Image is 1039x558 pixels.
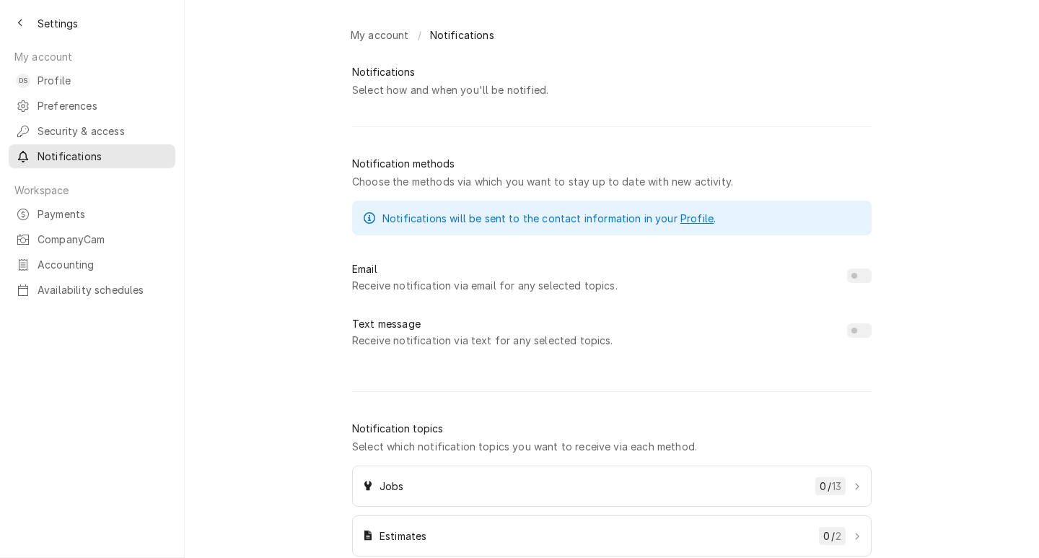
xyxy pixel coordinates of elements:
a: Payments [9,202,175,226]
div: Choose the methods via which you want to stay up to date with new activity. [352,174,733,189]
a: Notifications [424,23,500,47]
span: 0 [823,528,830,544]
span: Payments [38,206,168,222]
span: Accounting [38,257,168,272]
label: Email [352,261,377,276]
a: Notifications [9,144,175,168]
a: Profile [680,212,714,224]
a: DSDavid Silvestre's AvatarProfile [9,69,175,92]
div: / [815,477,846,495]
span: Receive notification via text for any selected topics. [352,333,838,348]
span: Profile [38,73,168,88]
span: 0 [820,479,826,494]
span: Preferences [38,98,168,113]
span: Settings [38,16,78,31]
div: Select which notification topics you want to receive via each method. [352,439,697,454]
a: Jobs0/13 [352,466,872,507]
p: Notifications will be sent to the contact information in your . [382,211,716,226]
span: CompanyCam [38,232,168,247]
span: Estimates [380,528,813,544]
div: Select how and when you'll be notified. [352,82,548,97]
label: Text message [352,316,421,331]
div: / [819,527,846,545]
a: Preferences [9,94,175,118]
div: DS [16,74,30,88]
a: Availability schedules [9,278,175,302]
span: Security & access [38,123,168,139]
div: Notification topics [352,421,443,436]
span: / [418,27,421,43]
a: Security & access [9,119,175,143]
div: Notification methods [352,156,455,171]
div: David Silvestre's Avatar [16,74,30,88]
div: Notifications [352,64,415,79]
span: Availability schedules [38,282,168,297]
span: Jobs [380,479,810,494]
a: Accounting [9,253,175,276]
div: 13 [832,479,841,494]
button: Back to previous page [9,12,32,35]
div: 2 [836,528,841,544]
span: Notifications [430,27,494,43]
span: Receive notification via email for any selected topics. [352,278,838,293]
a: Estimates0/2 [352,515,872,557]
a: CompanyCam [9,227,175,251]
span: Notifications [38,149,168,164]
